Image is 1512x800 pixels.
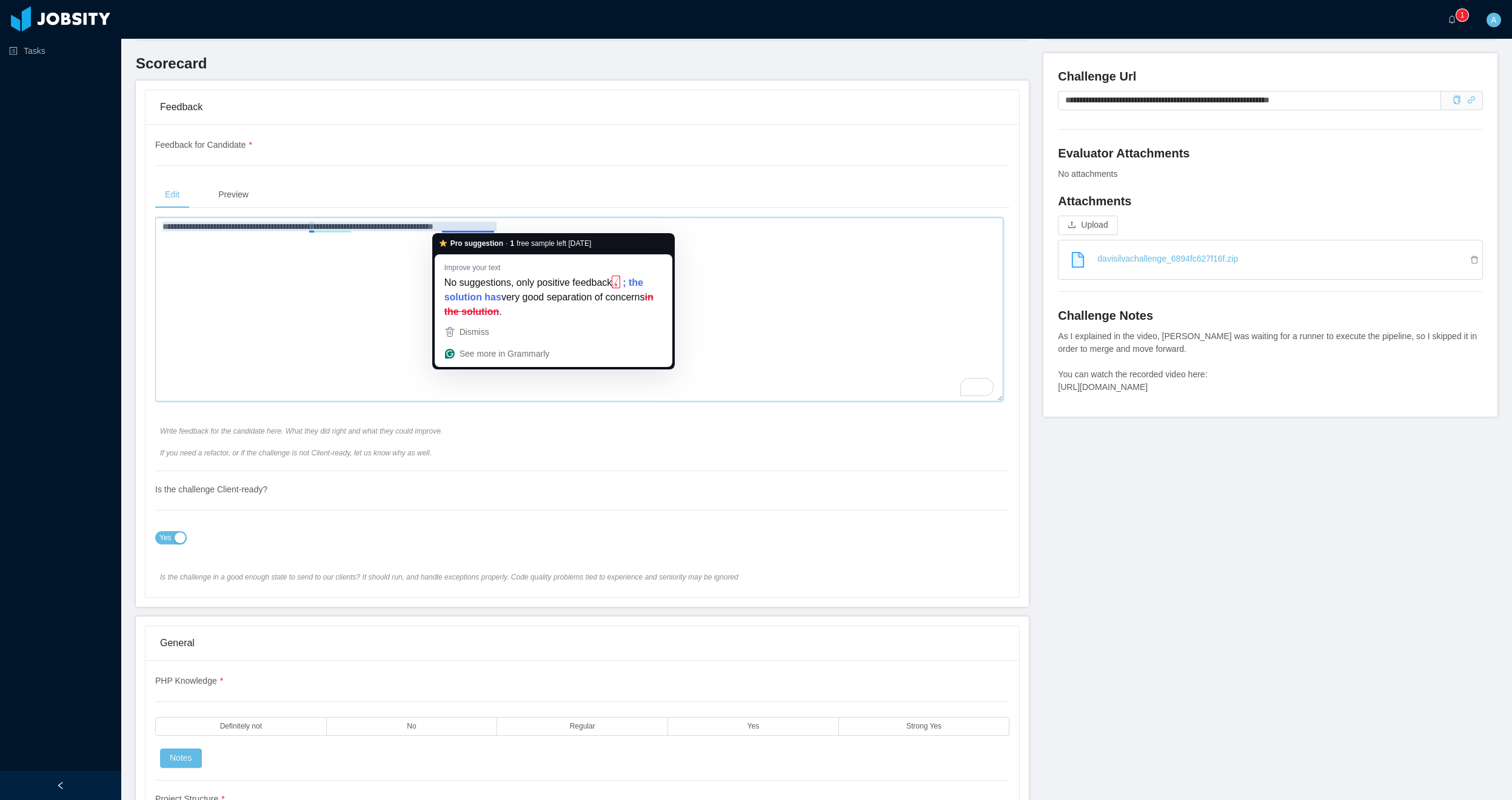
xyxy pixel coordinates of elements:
[160,426,898,458] span: Write feedback for the candidate here. What they did right and what they could improve. If you ne...
[220,722,262,730] span: Definitely not
[1453,94,1461,107] div: Copy
[160,90,1005,124] div: Feedback
[1470,255,1482,265] a: Remove file
[1467,95,1476,105] a: icon: link
[155,484,267,494] span: Is the challenge Client-ready?
[155,181,189,208] div: Edit
[1448,15,1456,24] i: icon: bell
[160,572,898,583] span: Is the challenge in a good enough state to send to our clients? It should run, and handle excepti...
[1456,9,1468,21] sup: 1
[906,722,942,730] span: Strong Yes
[160,626,1005,660] div: General
[1453,96,1461,104] i: icon: copy
[1491,13,1496,27] span: A
[155,217,1003,402] textarea: To enrich screen reader interactions, please activate Accessibility in Grammarly extension settings
[9,39,112,63] a: icon: profileTasks
[1058,168,1483,180] div: No attachments
[159,532,172,544] span: Yes
[1058,193,1483,210] h4: Attachments
[160,749,202,768] button: Notes
[1467,96,1476,104] i: icon: link
[1058,68,1483,85] h4: Challenge Url
[1470,256,1482,264] i: icon: delete
[155,140,252,150] span: Feedback for Candidate
[1058,145,1483,162] h4: Evaluator Attachments
[1058,307,1483,324] h4: Challenge Notes
[1070,252,1086,268] i: icon: file
[1068,245,1482,272] a: davisilvachallenge_6894fc627f16f.zip
[209,181,258,208] div: Preview
[1058,330,1483,394] div: As I explained in the video, [PERSON_NAME] was waiting for a runner to execute the pipeline, so I...
[1058,220,1117,230] span: icon: uploadUpload
[570,722,595,730] span: Regular
[155,676,223,686] span: PHP Knowledge
[1058,216,1117,235] button: icon: uploadUpload
[136,54,1029,73] h3: Scorecard
[407,722,416,730] span: No
[1063,245,1092,274] a: icon: file
[748,722,760,730] span: Yes
[1460,9,1465,21] p: 1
